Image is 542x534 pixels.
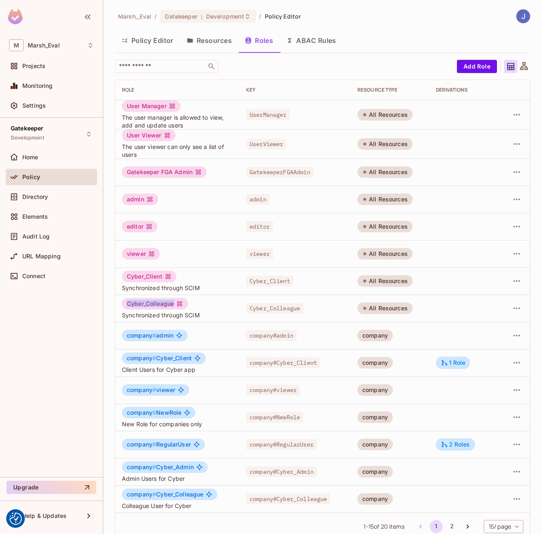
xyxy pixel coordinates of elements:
img: Revisit consent button [10,513,22,525]
span: company#Cyber_Admin [246,466,317,477]
button: Go to next page [461,520,474,533]
span: Colleague User for Cyber [122,502,233,510]
span: Projects [22,63,45,69]
span: company#Cyber_Colleague [246,494,330,504]
div: Gatekeeper FGA Admin [122,166,207,178]
span: # [152,332,156,339]
span: Client Users for Cyber app [122,366,233,373]
span: Cyber_Client [246,276,293,286]
button: Go to page 2 [445,520,459,533]
li: / [259,12,261,20]
span: Audit Log [22,233,50,240]
button: Add Role [457,60,497,73]
span: Cyber_Colleague [246,303,303,314]
span: Gatekeeper [11,125,44,132]
div: company [357,330,393,341]
span: Admin Users for Cyber [122,475,233,482]
span: The user manager is allowed to view, add and update users [122,113,233,129]
div: All Resources [357,248,413,260]
span: company [127,463,156,470]
button: Consent Preferences [10,513,22,525]
div: Key [246,87,344,93]
li: / [155,12,157,20]
span: URL Mapping [22,253,61,260]
div: All Resources [357,221,413,232]
div: Role [122,87,233,93]
span: # [152,491,156,498]
span: Cyber_Admin [127,464,194,470]
div: company [357,411,393,423]
span: Workspace: Marsh_Eval [28,42,60,49]
div: User Viewer [122,130,176,141]
span: Cyber_Colleague [127,491,203,498]
span: M [9,39,24,51]
button: Resources [180,30,238,51]
div: All Resources [357,194,413,205]
span: Development [206,12,244,20]
div: company [357,466,393,477]
span: Development [11,135,44,141]
span: Monitoring [22,83,53,89]
div: 1 Role [441,359,466,366]
span: admin [246,194,270,205]
div: All Resources [357,275,413,287]
span: # [152,409,156,416]
button: Roles [238,30,280,51]
span: Help & Updates [22,513,67,519]
span: company [127,354,156,362]
span: company#RegularUser [246,439,317,450]
div: 2 Roles [441,441,470,448]
div: admin [122,194,158,205]
span: Settings [22,102,46,109]
span: Synchronized through SCIM [122,284,233,292]
div: company [357,493,393,505]
div: Derivations [436,87,493,93]
button: page 1 [430,520,443,533]
span: editor [246,221,273,232]
img: Jose Basanta [516,9,530,23]
span: viewer [246,248,273,259]
span: company [127,386,156,393]
span: company [127,332,156,339]
span: # [152,354,156,362]
span: # [152,463,156,470]
button: Policy Editor [115,30,180,51]
span: Gatekeeper [165,12,197,20]
span: admin [127,332,174,339]
span: company#Cyber_Client [246,357,320,368]
div: All Resources [357,166,413,178]
span: company#admin [246,330,297,341]
div: Cyber_Client [122,271,176,282]
span: Elements [22,213,48,220]
span: 1 - 15 of 20 items [364,522,404,531]
span: # [152,441,156,448]
div: company [357,357,393,369]
div: Cyber_Colleague [122,298,188,310]
div: company [357,439,393,450]
span: Cyber_Client [127,355,192,362]
span: Directory [22,194,48,200]
span: New Role for companies only [122,420,233,428]
div: All Resources [357,138,413,150]
span: company#NewRole [246,412,303,423]
button: ABAC Rules [280,30,343,51]
span: : [200,13,203,20]
span: company [127,409,156,416]
div: User Manager [122,100,181,112]
span: # [152,386,156,393]
span: GatekeeperFGAAdmin [246,167,314,177]
div: viewer [122,248,160,260]
span: NewRole [127,409,181,416]
div: 15 / page [484,520,523,533]
span: Home [22,154,38,161]
div: editor [122,221,157,232]
span: Policy Editor [265,12,301,20]
div: company [357,384,393,396]
span: the active workspace [118,12,151,20]
span: company [127,441,156,448]
div: All Resources [357,109,413,121]
nav: pagination navigation [413,520,475,533]
span: Connect [22,273,45,279]
img: SReyMgAAAABJRU5ErkJggg== [8,9,23,24]
span: viewer [127,387,175,393]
